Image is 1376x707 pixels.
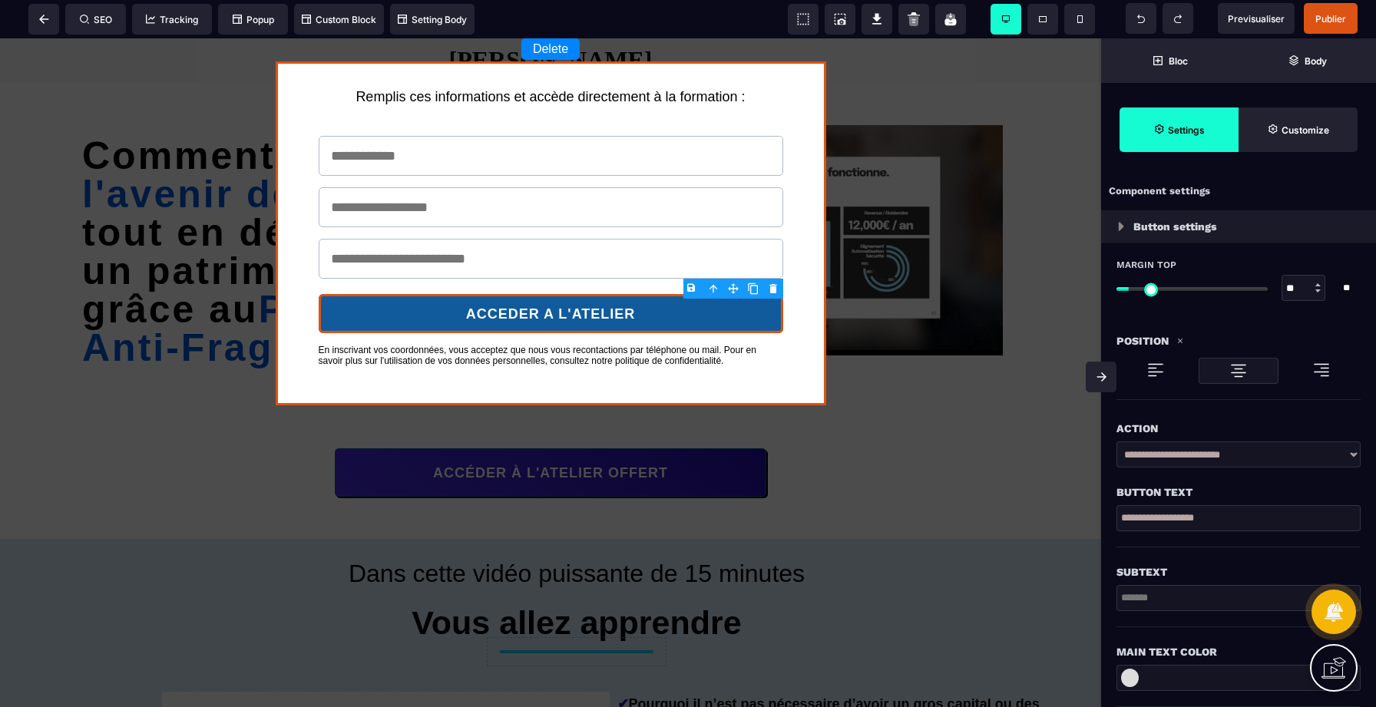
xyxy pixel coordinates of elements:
div: Action [1116,419,1361,438]
img: loading [1229,362,1248,380]
span: Settings [1120,107,1239,152]
span: SEO [80,14,112,25]
span: Setting Body [398,14,467,25]
text: En inscrivant vos coordonnées, vous acceptez que nous vous recontactions par téléphone ou mail. P... [319,302,783,328]
span: Preview [1218,3,1295,34]
img: loading [1118,222,1124,231]
div: Main Text Color [1116,643,1361,661]
img: loading [1176,337,1184,345]
p: Button settings [1133,217,1217,236]
div: Button Text [1116,483,1361,501]
span: Custom Block [302,14,376,25]
span: Open Blocks [1101,38,1239,83]
span: Tracking [146,14,198,25]
a: Close [791,28,822,61]
img: loading [1312,361,1331,379]
p: Position [1116,332,1169,350]
span: Screenshot [825,4,855,35]
span: Margin Top [1116,259,1176,271]
strong: Body [1305,55,1327,67]
button: ACCEDER A L'ATELIER [319,256,783,295]
span: Publier [1315,13,1346,25]
text: Remplis ces informations et accède directement à la formation : [292,47,810,71]
img: loading [1146,361,1165,379]
span: Popup [233,14,274,25]
strong: Settings [1168,124,1205,136]
div: Subtext [1116,563,1361,581]
span: View components [788,4,819,35]
strong: Bloc [1169,55,1188,67]
span: Open Style Manager [1239,107,1358,152]
div: Component settings [1101,177,1376,206]
strong: Customize [1282,124,1329,136]
span: Previsualiser [1228,13,1285,25]
span: Open Layer Manager [1239,38,1376,83]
